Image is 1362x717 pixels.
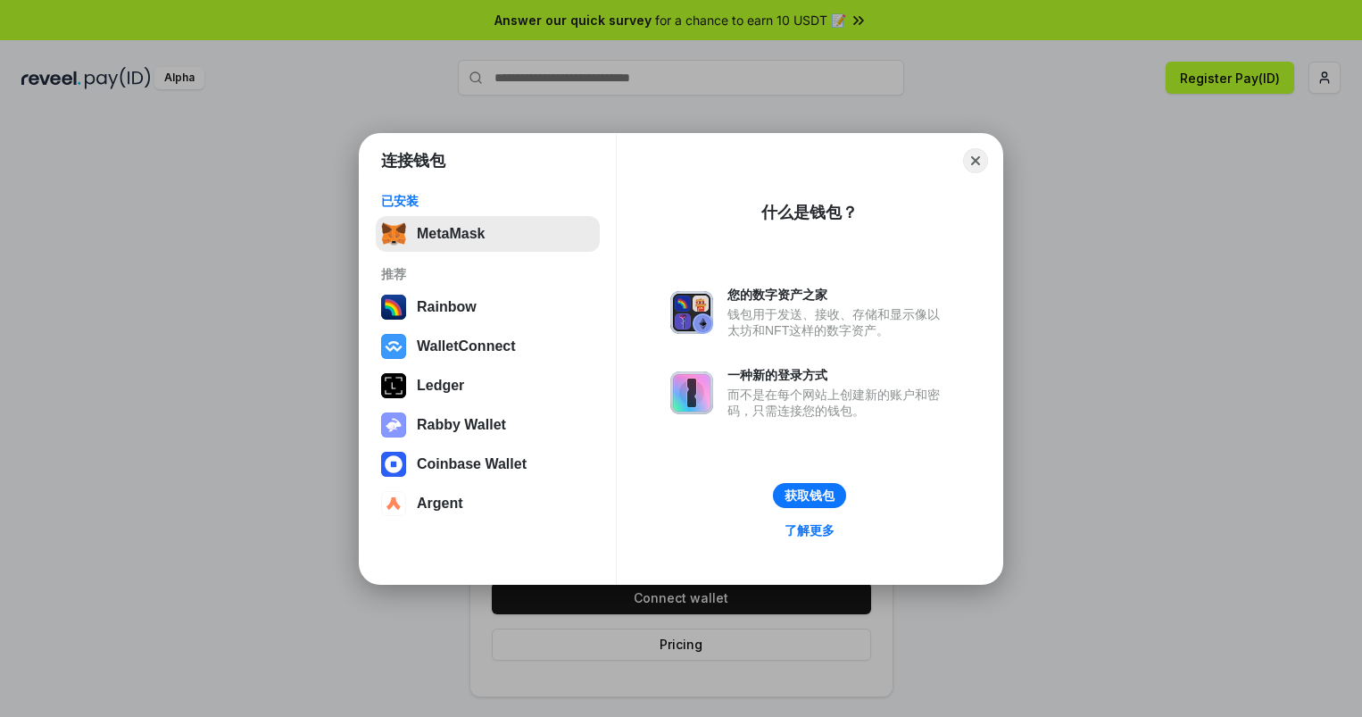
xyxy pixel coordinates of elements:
button: 获取钱包 [773,483,846,508]
div: 一种新的登录方式 [727,367,949,383]
img: svg+xml,%3Csvg%20xmlns%3D%22http%3A%2F%2Fwww.w3.org%2F2000%2Fsvg%22%20fill%3D%22none%22%20viewBox... [670,371,713,414]
div: MetaMask [417,226,485,242]
button: MetaMask [376,216,600,252]
div: 推荐 [381,266,594,282]
button: Close [963,148,988,173]
div: Argent [417,496,463,512]
img: svg+xml,%3Csvg%20width%3D%2228%22%20height%3D%2228%22%20viewBox%3D%220%200%2028%2028%22%20fill%3D... [381,491,406,516]
div: 而不是在每个网站上创建新的账户和密码，只需连接您的钱包。 [727,387,949,419]
a: 了解更多 [774,519,845,542]
button: Rainbow [376,289,600,325]
div: 已安装 [381,193,594,209]
button: Ledger [376,368,600,404]
div: Rainbow [417,299,477,315]
div: Ledger [417,378,464,394]
div: Rabby Wallet [417,417,506,433]
div: 了解更多 [785,522,835,538]
img: svg+xml,%3Csvg%20width%3D%2228%22%20height%3D%2228%22%20viewBox%3D%220%200%2028%2028%22%20fill%3D... [381,452,406,477]
button: Rabby Wallet [376,407,600,443]
img: svg+xml,%3Csvg%20xmlns%3D%22http%3A%2F%2Fwww.w3.org%2F2000%2Fsvg%22%20width%3D%2228%22%20height%3... [381,373,406,398]
div: Coinbase Wallet [417,456,527,472]
div: 您的数字资产之家 [727,287,949,303]
img: svg+xml,%3Csvg%20width%3D%2228%22%20height%3D%2228%22%20viewBox%3D%220%200%2028%2028%22%20fill%3D... [381,334,406,359]
img: svg+xml,%3Csvg%20xmlns%3D%22http%3A%2F%2Fwww.w3.org%2F2000%2Fsvg%22%20fill%3D%22none%22%20viewBox... [670,291,713,334]
button: Coinbase Wallet [376,446,600,482]
img: svg+xml,%3Csvg%20fill%3D%22none%22%20height%3D%2233%22%20viewBox%3D%220%200%2035%2033%22%20width%... [381,221,406,246]
div: 什么是钱包？ [761,202,858,223]
img: svg+xml,%3Csvg%20xmlns%3D%22http%3A%2F%2Fwww.w3.org%2F2000%2Fsvg%22%20fill%3D%22none%22%20viewBox... [381,413,406,438]
div: WalletConnect [417,338,516,354]
button: WalletConnect [376,329,600,364]
div: 获取钱包 [785,488,835,504]
div: 钱包用于发送、接收、存储和显示像以太坊和NFT这样的数字资产。 [727,306,949,338]
button: Argent [376,486,600,521]
img: svg+xml,%3Csvg%20width%3D%22120%22%20height%3D%22120%22%20viewBox%3D%220%200%20120%20120%22%20fil... [381,295,406,320]
h1: 连接钱包 [381,150,445,171]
